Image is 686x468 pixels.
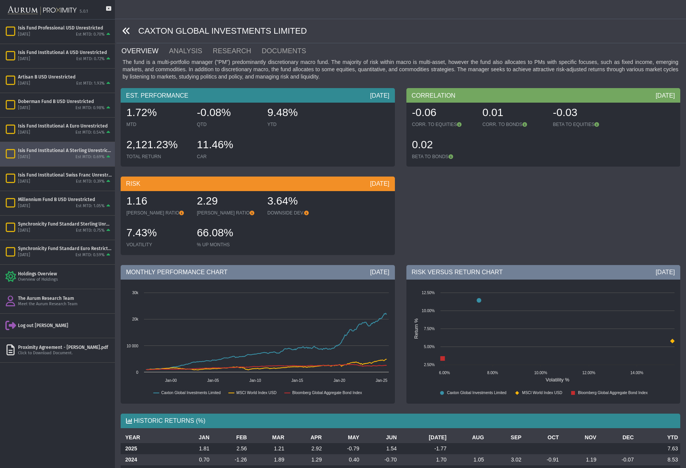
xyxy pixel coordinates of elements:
div: [DATE] [18,130,30,136]
div: Isis Fund Institutional A USD Unrestricted [18,49,112,56]
div: Synchronicity Fund Standard Euro Restricted [18,245,112,252]
div: BETA TO BONDS [412,154,475,160]
text: 30k [132,291,139,295]
text: Caxton Global Investments Limited [161,391,221,395]
div: [PERSON_NAME] RATIO [197,210,260,216]
th: MAY [324,432,362,443]
div: 7.43% [126,226,189,242]
div: 0.02 [412,137,475,154]
img: Aurum-Proximity%20white.svg [8,2,77,19]
div: QTD [197,121,260,128]
span: 1.72% [126,106,157,118]
div: 66.08% [197,226,260,242]
div: CORR. TO EQUITIES [412,121,475,128]
text: Jan-00 [165,378,177,383]
div: 9.48% [267,105,330,121]
span: -0.06 [412,106,437,118]
text: MSCI World Index USD [236,391,277,395]
div: RISK VERSUS RETURN CHART [406,265,681,280]
td: 2.92 [287,443,324,454]
div: The fund is a multi-portfolio manager ("PM") predominantly discretionary macro fund. The majority... [121,59,680,80]
div: Est MTD: 0.98% [75,105,105,111]
text: 14.00% [630,371,643,375]
text: 12.50% [422,291,435,295]
text: Bloomberg Global Aggregate Bond Index [292,391,362,395]
div: Est MTD: 0.69% [75,154,105,160]
text: 10 000 [126,344,138,348]
a: RESEARCH [212,43,261,59]
div: CAR [197,154,260,160]
div: [PERSON_NAME] RATIO [126,210,189,216]
text: Jan-05 [207,378,219,383]
text: MSCI World Index USD [522,391,562,395]
div: -0.03 [553,105,616,121]
td: 1.29 [287,454,324,465]
text: Jan-25 [376,378,388,383]
th: AUG [449,432,486,443]
th: DEC [599,432,636,443]
div: 11.46% [197,137,260,154]
div: Est MTD: 0.39% [76,179,105,185]
div: [DATE] [18,56,30,62]
text: 12.00% [582,371,595,375]
text: 20k [132,317,139,321]
th: [DATE] [399,432,449,443]
td: -0.70 [362,454,399,465]
div: [DATE] [370,180,389,188]
td: 0.70 [174,454,212,465]
div: Click to Download Document. [18,350,112,356]
div: Isis Fund Professional USD Unrestricted [18,25,112,31]
th: JAN [174,432,212,443]
td: 1.54 [362,443,399,454]
td: 7.63 [636,443,680,454]
div: 2.29 [197,194,260,210]
div: EST. PERFORMANCE [121,88,395,103]
td: 0.40 [324,454,362,465]
text: 8.00% [487,371,498,375]
div: Proximity Agreement - [PERSON_NAME].pdf [18,344,112,350]
div: [DATE] [656,268,675,277]
div: Est MTD: 0.75% [76,228,105,234]
td: 1.05 [449,454,486,465]
text: Return % [413,318,419,339]
div: Holdings Overview [18,271,112,277]
td: -0.79 [324,443,362,454]
div: [DATE] [18,105,30,111]
div: RISK [121,177,395,191]
div: Log out [PERSON_NAME] [18,322,112,329]
div: MTD [126,121,189,128]
div: MONTHLY PERFORMANCE CHART [121,265,395,280]
td: 8.53 [636,454,680,465]
div: 1.16 [126,194,189,210]
div: [DATE] [18,252,30,258]
div: [DATE] [18,179,30,185]
div: Isis Fund Institutional Swiss Franc Unrestricted [18,172,112,178]
th: SEP [486,432,524,443]
text: 10.00% [534,371,547,375]
text: Jan-15 [291,378,303,383]
text: Jan-20 [334,378,345,383]
td: 1.89 [249,454,287,465]
td: 2.56 [212,443,249,454]
div: Synchronicity Fund Standard Sterling Unrestricted [18,221,112,227]
div: Millennium Fund B USD Unrestricted [18,196,112,203]
td: -0.07 [599,454,636,465]
div: Meet the Aurum Research Team [18,301,112,307]
div: HISTORIC RETURNS (%) [121,414,680,428]
text: Volatility % [545,377,569,383]
th: JUN [362,432,399,443]
div: The Aurum Research Team [18,295,112,301]
td: 1.19 [561,454,599,465]
div: 5.0.1 [80,9,88,15]
td: 1.70 [399,454,449,465]
div: CORRELATION [406,88,681,103]
div: VOLATILITY [126,242,189,248]
div: % UP MONTHS [197,242,260,248]
div: Est MTD: 1.93% [76,81,105,87]
div: [DATE] [18,81,30,87]
th: OCT [524,432,561,443]
div: YTD [267,121,330,128]
div: [DATE] [18,203,30,209]
text: Caxton Global Investments Limited [447,391,506,395]
text: 0 [136,370,138,375]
